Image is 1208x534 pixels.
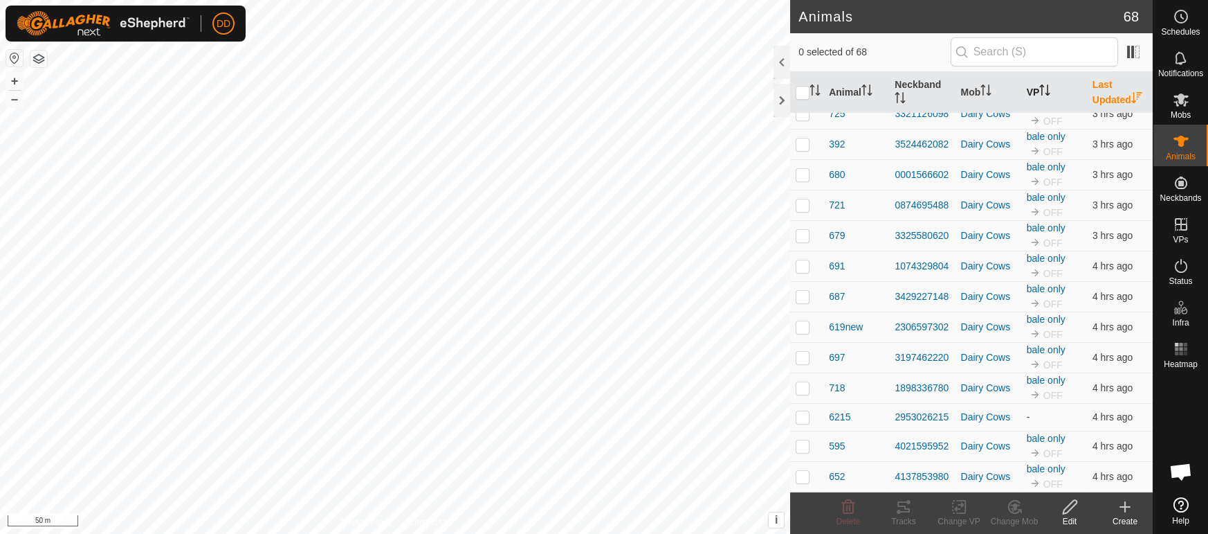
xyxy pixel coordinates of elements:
div: Dairy Cows [961,107,1016,121]
img: to [1029,237,1041,248]
span: OFF [1043,207,1063,218]
span: 697 [829,350,845,365]
a: bale only [1027,131,1065,142]
th: VP [1021,72,1087,114]
div: Dairy Cows [961,381,1016,395]
button: Reset Map [6,50,23,66]
div: Dairy Cows [961,168,1016,182]
span: 26 Sept 2025, 6:02 am [1092,169,1133,180]
div: Open chat [1160,451,1202,492]
th: Mob [955,72,1021,114]
span: OFF [1043,146,1063,157]
a: bale only [1027,253,1065,264]
span: 26 Sept 2025, 5:41 am [1092,411,1133,422]
span: VPs [1173,235,1188,244]
span: 691 [829,259,845,274]
span: Schedules [1161,28,1200,36]
th: Last Updated [1087,72,1153,114]
span: 26 Sept 2025, 6:02 am [1092,199,1133,211]
div: Dairy Cows [961,439,1016,454]
span: OFF [1043,329,1063,340]
span: Delete [836,517,861,526]
span: Animals [1166,152,1196,161]
span: OFF [1043,177,1063,188]
span: 619new [829,320,863,335]
span: DD [217,17,230,31]
div: 2953026215 [895,410,949,425]
span: 26 Sept 2025, 6:21 am [1092,108,1133,119]
img: to [1029,328,1041,339]
div: Dairy Cows [961,320,1016,335]
a: bale only [1027,463,1065,474]
img: Gallagher Logo [17,11,190,36]
a: bale only [1027,375,1065,386]
div: Change VP [931,515,987,528]
span: 680 [829,168,845,182]
div: Tracks [876,515,931,528]
span: OFF [1043,479,1063,490]
span: 26 Sept 2025, 5:41 am [1092,352,1133,363]
p-sorticon: Activate to sort [1131,94,1142,105]
img: to [1029,176,1041,187]
span: 652 [829,470,845,484]
a: bale only [1027,344,1065,355]
span: Heatmap [1164,360,1198,368]
span: 26 Sept 2025, 5:41 am [1092,260,1133,272]
img: to [1029,267,1041,278]
a: Help [1153,492,1208,531]
div: Dairy Cows [961,470,1016,484]
div: 1074329804 [895,259,949,274]
span: OFF [1043,390,1063,401]
input: Search (S) [951,37,1118,66]
div: 3524462082 [895,137,949,152]
div: Dairy Cows [961,198,1016,213]
span: OFF [1043,448,1063,459]
a: Privacy Policy [340,516,392,528]
span: 392 [829,137,845,152]
div: 2306597302 [895,320,949,335]
button: + [6,73,23,89]
span: 26 Sept 2025, 6:02 am [1092,139,1133,150]
button: i [769,513,784,528]
a: bale only [1027,161,1065,172]
span: 26 Sept 2025, 5:41 am [1092,291,1133,302]
div: 3321126098 [895,107,949,121]
app-display-virtual-paddock-transition: - [1027,411,1030,422]
span: OFF [1043,238,1063,249]
span: Notifications [1158,69,1203,78]
a: bale only [1027,314,1065,325]
span: 687 [829,290,845,304]
h2: Animals [798,8,1124,25]
img: to [1029,447,1041,459]
span: 26 Sept 2025, 6:02 am [1092,230,1133,241]
span: 721 [829,198,845,213]
span: 6215 [829,410,850,425]
img: to [1029,298,1041,309]
div: Dairy Cows [961,350,1016,365]
span: 26 Sept 2025, 5:41 am [1092,382,1133,393]
span: i [775,514,778,526]
th: Animal [823,72,889,114]
div: 0874695488 [895,198,949,213]
span: Help [1172,517,1189,525]
div: 4137853980 [895,470,949,484]
span: OFF [1043,299,1063,310]
span: OFF [1043,268,1063,279]
p-sorticon: Activate to sort [980,87,991,98]
a: bale only [1027,192,1065,203]
span: 26 Sept 2025, 5:41 am [1092,321,1133,332]
span: 26 Sept 2025, 5:41 am [1092,440,1133,452]
span: Status [1169,277,1192,285]
div: Dairy Cows [961,259,1016,274]
button: Map Layers [30,51,47,67]
span: OFF [1043,359,1063,371]
div: Dairy Cows [961,137,1016,152]
p-sorticon: Activate to sort [895,94,906,105]
p-sorticon: Activate to sort [809,87,821,98]
img: to [1029,478,1041,489]
div: 3429227148 [895,290,949,304]
div: 3197462220 [895,350,949,365]
img: to [1029,115,1041,126]
div: 4021595952 [895,439,949,454]
span: Mobs [1171,111,1191,119]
